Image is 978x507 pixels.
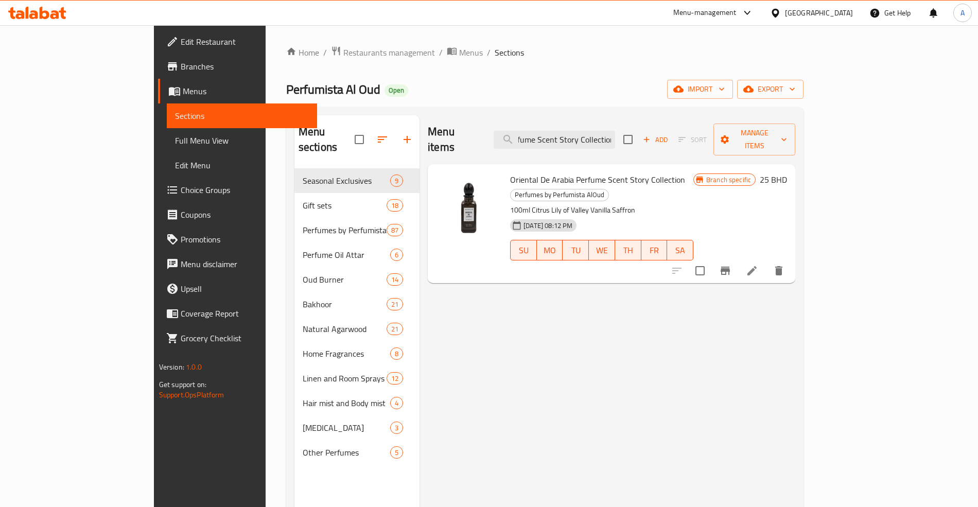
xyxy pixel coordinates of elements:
[181,60,309,73] span: Branches
[303,323,387,335] span: Natural Agarwood
[158,227,317,252] a: Promotions
[303,199,387,212] span: Gift sets
[667,80,733,99] button: import
[303,224,387,236] span: Perfumes by Perfumista AlOud
[390,347,403,360] div: items
[385,84,408,97] div: Open
[766,258,791,283] button: delete
[303,273,387,286] span: Oud Burner
[713,124,795,155] button: Manage items
[510,204,693,217] p: 100ml Citrus Lily of Valley Vanilla Saffron
[181,258,309,270] span: Menu disclaimer
[567,243,585,258] span: TU
[745,83,795,96] span: export
[303,249,390,261] span: Perfume Oil Attar
[689,260,711,282] span: Select to update
[746,265,758,277] a: Edit menu item
[303,347,390,360] div: Home Fragrances
[286,78,380,101] span: Perfumista Al Oud
[181,332,309,344] span: Grocery Checklist
[510,240,537,260] button: SU
[323,46,327,59] li: /
[158,202,317,227] a: Coupons
[390,174,403,187] div: items
[303,422,390,434] div: Skin Care
[186,360,202,374] span: 1.0.0
[671,243,689,258] span: SA
[294,317,420,341] div: Natural Agarwood21
[294,440,420,465] div: Other Perfumes5
[615,240,641,260] button: TH
[537,240,563,260] button: MO
[181,184,309,196] span: Choice Groups
[387,324,403,334] span: 21
[563,240,589,260] button: TU
[387,201,403,211] span: 18
[391,398,403,408] span: 4
[387,224,403,236] div: items
[294,168,420,193] div: Seasonal Exclusives9
[641,134,669,146] span: Add
[667,240,693,260] button: SA
[294,164,420,469] nav: Menu sections
[303,422,390,434] span: [MEDICAL_DATA]
[294,341,420,366] div: Home Fragrances8
[294,366,420,391] div: Linen and Room Sprays12
[181,233,309,246] span: Promotions
[593,243,611,258] span: WE
[641,240,668,260] button: FR
[294,218,420,242] div: Perfumes by Perfumista AlOud87
[760,172,787,187] h6: 25 BHD
[737,80,804,99] button: export
[673,7,737,19] div: Menu-management
[511,189,608,201] span: Perfumes by Perfumista AlOud
[175,110,309,122] span: Sections
[303,397,390,409] span: Hair mist and Body mist
[370,127,395,152] span: Sort sections
[167,153,317,178] a: Edit Menu
[158,29,317,54] a: Edit Restaurant
[439,46,443,59] li: /
[672,132,713,148] span: Select section first
[387,323,403,335] div: items
[303,298,387,310] span: Bakhoor
[294,193,420,218] div: Gift sets18
[387,199,403,212] div: items
[303,372,387,384] span: Linen and Room Sprays
[387,225,403,235] span: 87
[158,54,317,79] a: Branches
[515,243,533,258] span: SU
[387,298,403,310] div: items
[459,46,483,59] span: Menus
[639,132,672,148] button: Add
[390,397,403,409] div: items
[159,360,184,374] span: Version:
[387,372,403,384] div: items
[299,124,355,155] h2: Menu sections
[702,175,755,185] span: Branch specific
[722,127,787,152] span: Manage items
[510,189,609,201] div: Perfumes by Perfumista AlOud
[436,172,502,238] img: Oriental De Arabia Perfume Scent Story Collection
[159,378,206,391] span: Get support on:
[639,132,672,148] span: Add item
[387,275,403,285] span: 14
[303,174,390,187] span: Seasonal Exclusives
[294,242,420,267] div: Perfume Oil Attar6
[158,276,317,301] a: Upsell
[619,243,637,258] span: TH
[713,258,738,283] button: Branch-specific-item
[519,221,577,231] span: [DATE] 08:12 PM
[447,46,483,59] a: Menus
[390,422,403,434] div: items
[387,273,403,286] div: items
[541,243,559,258] span: MO
[303,446,390,459] span: Other Perfumes
[343,46,435,59] span: Restaurants management
[510,172,685,187] span: Oriental De Arabia Perfume Scent Story Collection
